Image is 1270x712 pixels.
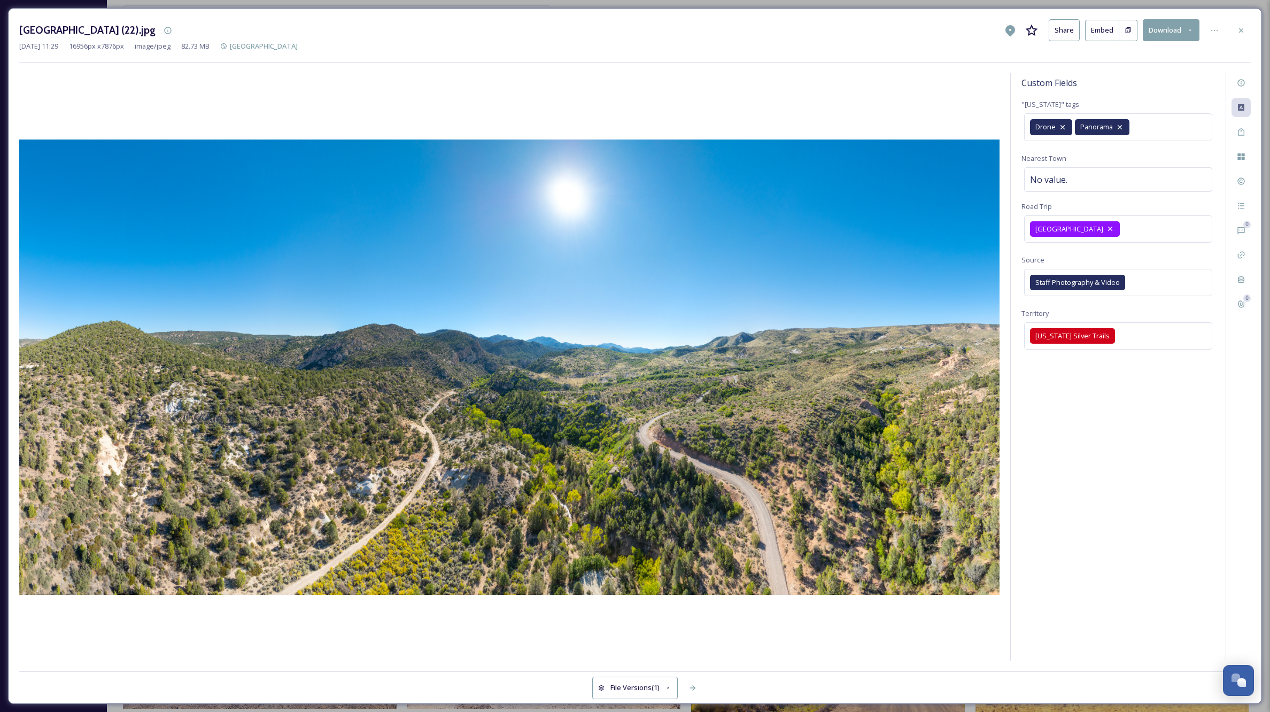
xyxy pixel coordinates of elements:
[1021,202,1052,211] span: Road Trip
[1035,224,1103,234] span: [GEOGRAPHIC_DATA]
[1021,255,1044,265] span: Source
[19,22,156,38] h3: [GEOGRAPHIC_DATA] (22).jpg
[1035,277,1120,288] span: Staff Photography & Video
[181,41,210,51] span: 82.73 MB
[19,140,1000,595] img: Beaver%20Dam%20State%20Park%20(22).jpg
[1021,153,1066,163] span: Nearest Town
[1021,99,1079,109] span: "[US_STATE]" tags
[135,41,171,51] span: image/jpeg
[1035,122,1056,132] span: Drone
[1080,122,1113,132] span: Panorama
[1021,308,1049,318] span: Territory
[19,41,58,51] span: [DATE] 11:29
[1035,331,1110,341] span: [US_STATE] Silver Trails
[1021,76,1077,89] span: Custom Fields
[1049,19,1080,41] button: Share
[230,41,298,51] span: [GEOGRAPHIC_DATA]
[1030,173,1067,186] span: No value.
[1085,20,1119,41] button: Embed
[592,677,678,699] button: File Versions(1)
[1223,665,1254,696] button: Open Chat
[1243,221,1251,228] div: 0
[1143,19,1199,41] button: Download
[1243,295,1251,302] div: 0
[69,41,124,51] span: 16956 px x 7876 px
